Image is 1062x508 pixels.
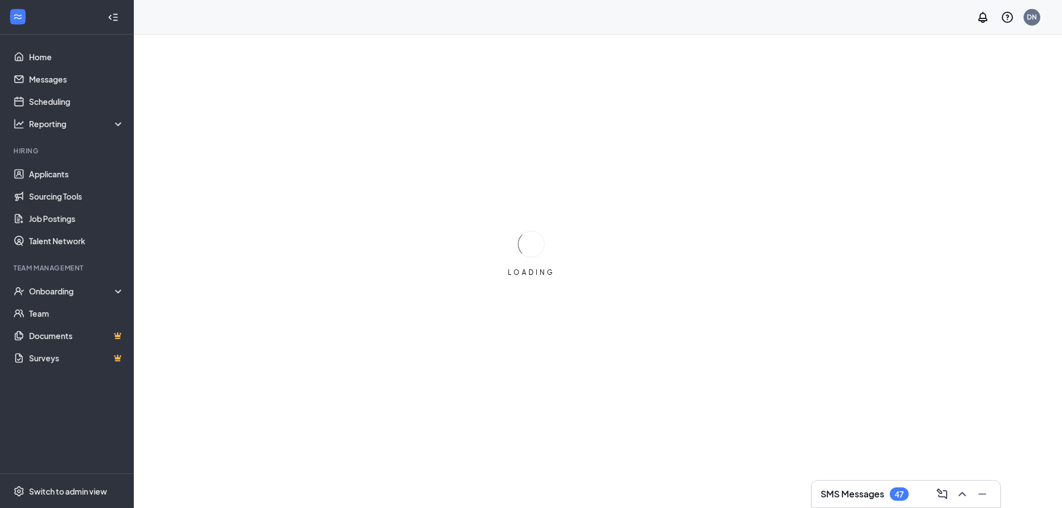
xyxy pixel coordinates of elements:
button: Minimize [973,485,991,503]
a: Messages [29,68,124,90]
div: LOADING [503,268,559,277]
a: Team [29,302,124,325]
div: Reporting [29,118,125,129]
a: Home [29,46,124,68]
a: DocumentsCrown [29,325,124,347]
button: ComposeMessage [933,485,951,503]
div: Onboarding [29,286,115,297]
div: Hiring [13,146,122,156]
svg: Collapse [108,12,119,23]
a: SurveysCrown [29,347,124,369]
div: 47 [895,490,904,499]
svg: Settings [13,486,25,497]
a: Talent Network [29,230,124,252]
svg: Analysis [13,118,25,129]
a: Sourcing Tools [29,185,124,207]
svg: UserCheck [13,286,25,297]
div: Switch to admin view [29,486,107,497]
a: Scheduling [29,90,124,113]
a: Applicants [29,163,124,185]
svg: Notifications [976,11,990,24]
svg: ComposeMessage [935,487,949,501]
button: ChevronUp [953,485,971,503]
h3: SMS Messages [821,488,884,500]
svg: Minimize [976,487,989,501]
svg: ChevronUp [956,487,969,501]
div: Team Management [13,263,122,273]
div: DN [1027,12,1037,22]
a: Job Postings [29,207,124,230]
svg: WorkstreamLogo [12,11,23,22]
svg: QuestionInfo [1001,11,1014,24]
